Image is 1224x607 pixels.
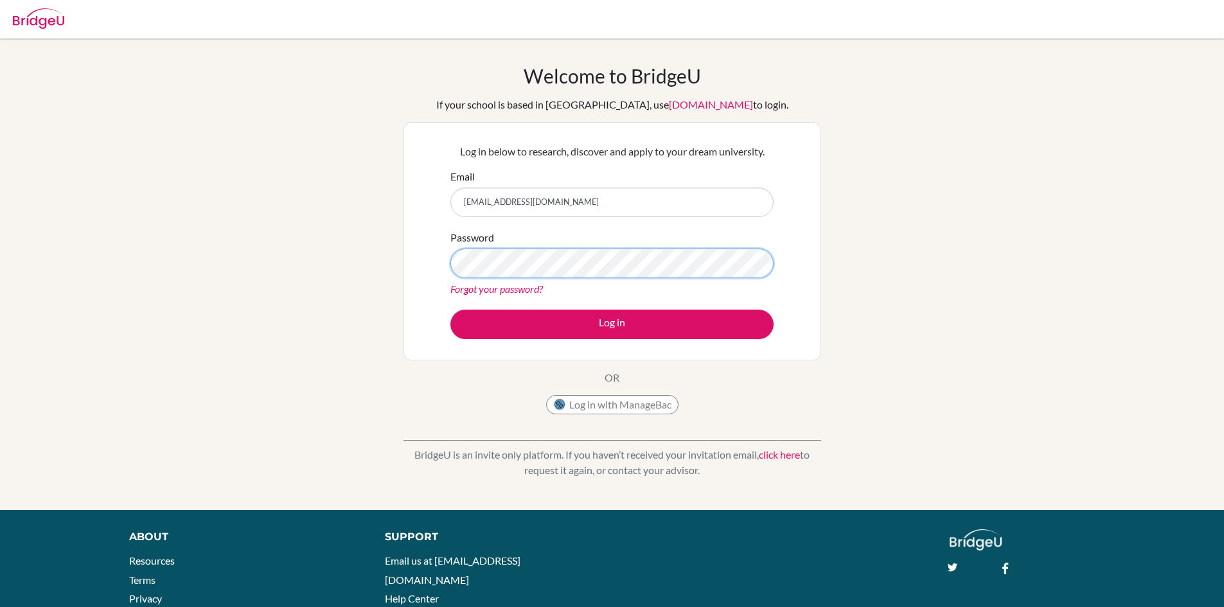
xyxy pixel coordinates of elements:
[129,554,175,567] a: Resources
[669,98,753,110] a: [DOMAIN_NAME]
[129,574,155,586] a: Terms
[759,448,800,461] a: click here
[450,310,774,339] button: Log in
[129,592,162,604] a: Privacy
[450,169,475,184] label: Email
[385,592,439,604] a: Help Center
[950,529,1002,550] img: logo_white@2x-f4f0deed5e89b7ecb1c2cc34c3e3d731f90f0f143d5ea2071677605dd97b5244.png
[385,529,597,545] div: Support
[524,64,701,87] h1: Welcome to BridgeU
[13,8,64,29] img: Bridge-U
[129,529,356,545] div: About
[546,395,679,414] button: Log in with ManageBac
[404,447,821,478] p: BridgeU is an invite only platform. If you haven’t received your invitation email, to request it ...
[605,370,619,385] p: OR
[436,97,788,112] div: If your school is based in [GEOGRAPHIC_DATA], use to login.
[450,230,494,245] label: Password
[450,283,543,295] a: Forgot your password?
[450,144,774,159] p: Log in below to research, discover and apply to your dream university.
[385,554,520,586] a: Email us at [EMAIL_ADDRESS][DOMAIN_NAME]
